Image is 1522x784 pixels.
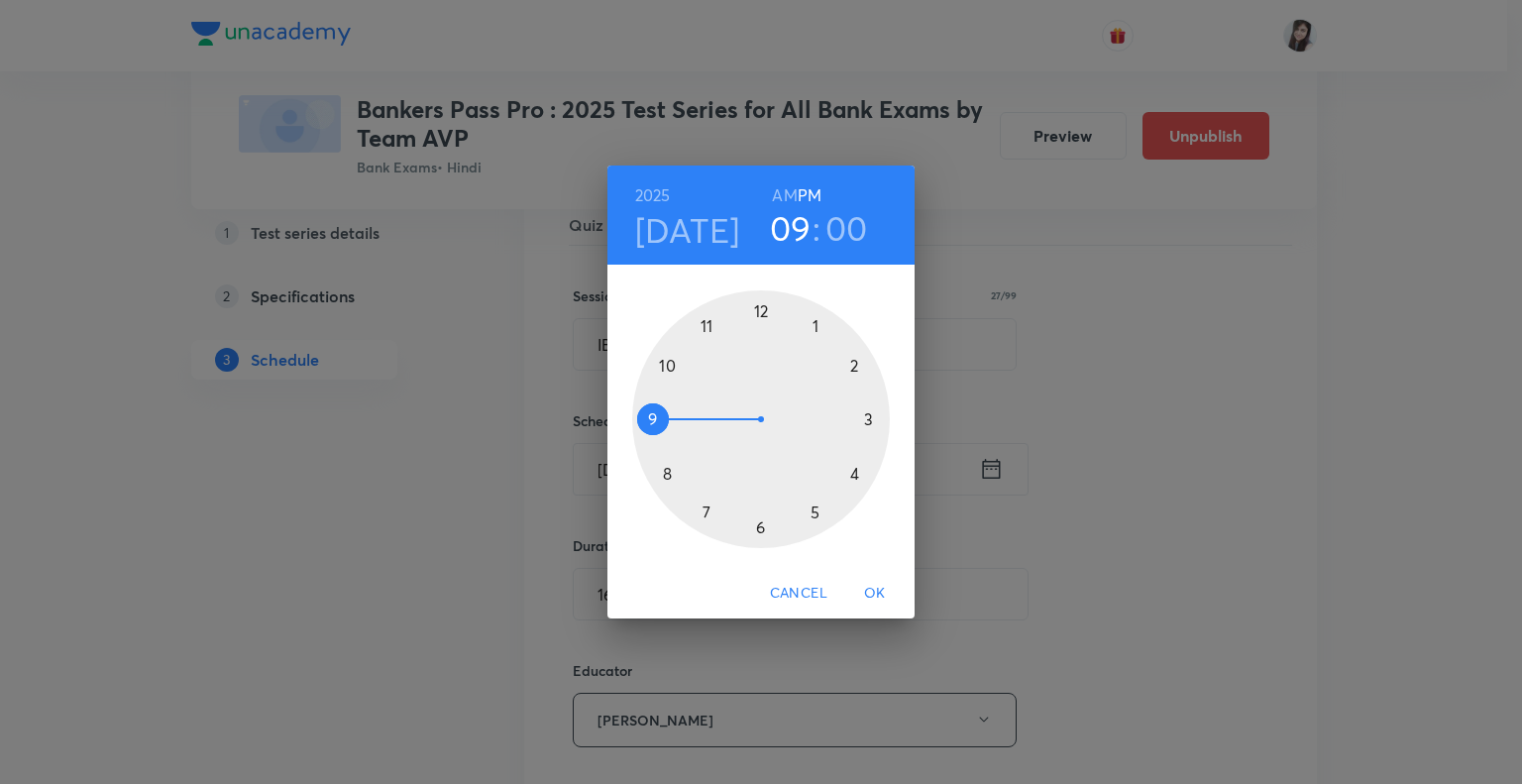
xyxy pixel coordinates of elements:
span: OK [851,581,899,606]
button: OK [843,575,907,612]
button: Cancel [762,575,835,612]
button: AM [772,181,797,209]
button: [DATE] [635,209,740,251]
button: 09 [770,207,812,249]
span: Cancel [770,581,827,606]
button: 2025 [635,181,671,209]
h3: : [813,207,820,249]
button: PM [798,181,821,209]
button: 00 [825,207,868,249]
